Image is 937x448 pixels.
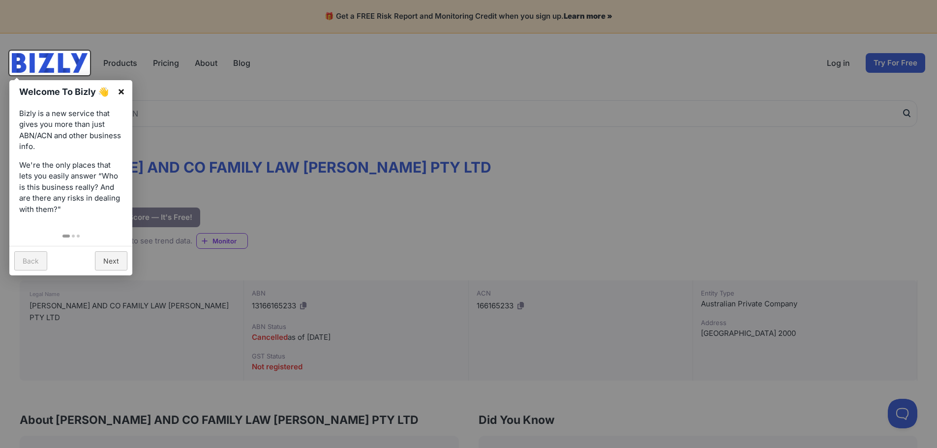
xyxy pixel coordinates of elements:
[95,251,127,270] a: Next
[19,160,122,215] p: We're the only places that lets you easily answer “Who is this business really? And are there any...
[19,85,112,98] h1: Welcome To Bizly 👋
[19,108,122,152] p: Bizly is a new service that gives you more than just ABN/ACN and other business info.
[110,80,132,102] a: ×
[14,251,47,270] a: Back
